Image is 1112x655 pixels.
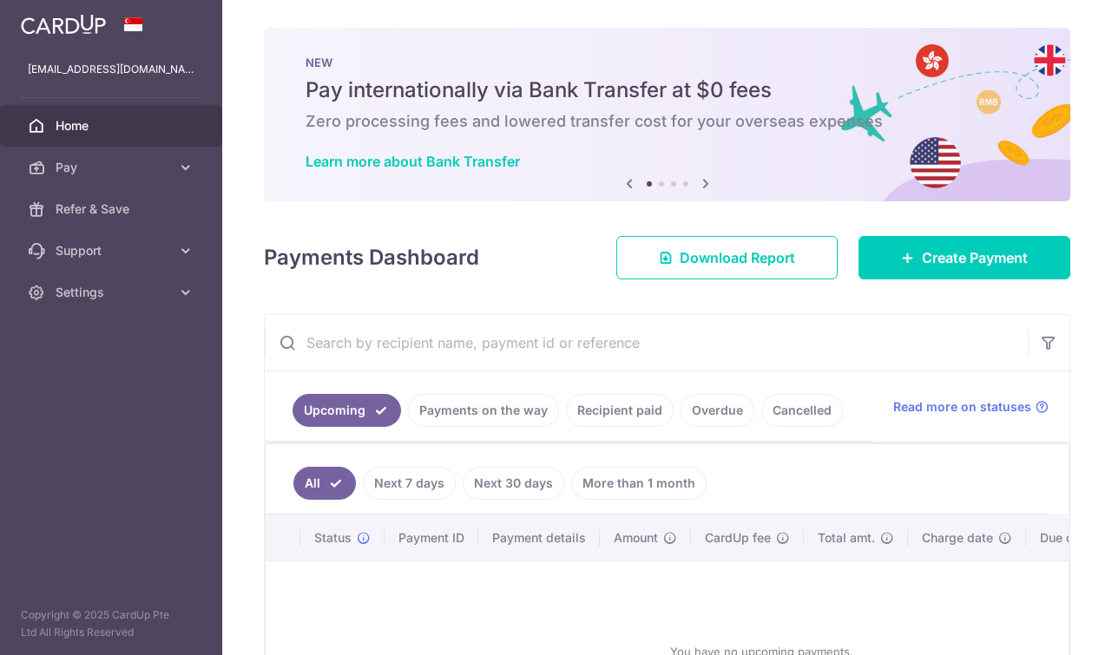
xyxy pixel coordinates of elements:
a: Download Report [616,236,838,279]
span: Download Report [680,247,795,268]
a: All [293,467,356,500]
th: Payment details [478,515,600,560]
span: Pay [56,159,170,176]
a: More than 1 month [571,467,707,500]
th: Payment ID [385,515,478,560]
h4: Payments Dashboard [264,242,479,273]
img: CardUp [21,14,106,35]
a: Next 30 days [463,467,564,500]
p: [EMAIL_ADDRESS][DOMAIN_NAME] [28,61,194,78]
a: Learn more about Bank Transfer [306,153,520,170]
a: Cancelled [761,394,843,427]
a: Recipient paid [566,394,674,427]
a: Upcoming [293,394,401,427]
a: Overdue [681,394,754,427]
span: Due date [1040,529,1092,547]
p: NEW [306,56,1029,69]
span: Read more on statuses [893,398,1031,416]
span: Home [56,117,170,134]
span: Amount [614,529,658,547]
h5: Pay internationally via Bank Transfer at $0 fees [306,76,1029,104]
span: CardUp fee [705,529,771,547]
a: Read more on statuses [893,398,1049,416]
span: Support [56,242,170,259]
h6: Zero processing fees and lowered transfer cost for your overseas expenses [306,111,1029,132]
a: Create Payment [859,236,1070,279]
input: Search by recipient name, payment id or reference [265,315,1028,370]
a: Next 7 days [363,467,456,500]
span: Create Payment [922,247,1028,268]
a: Payments on the way [408,394,559,427]
span: Total amt. [818,529,875,547]
span: Status [314,529,352,547]
img: Bank transfer banner [264,28,1070,201]
span: Charge date [922,529,993,547]
span: Settings [56,284,170,301]
span: Refer & Save [56,200,170,218]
